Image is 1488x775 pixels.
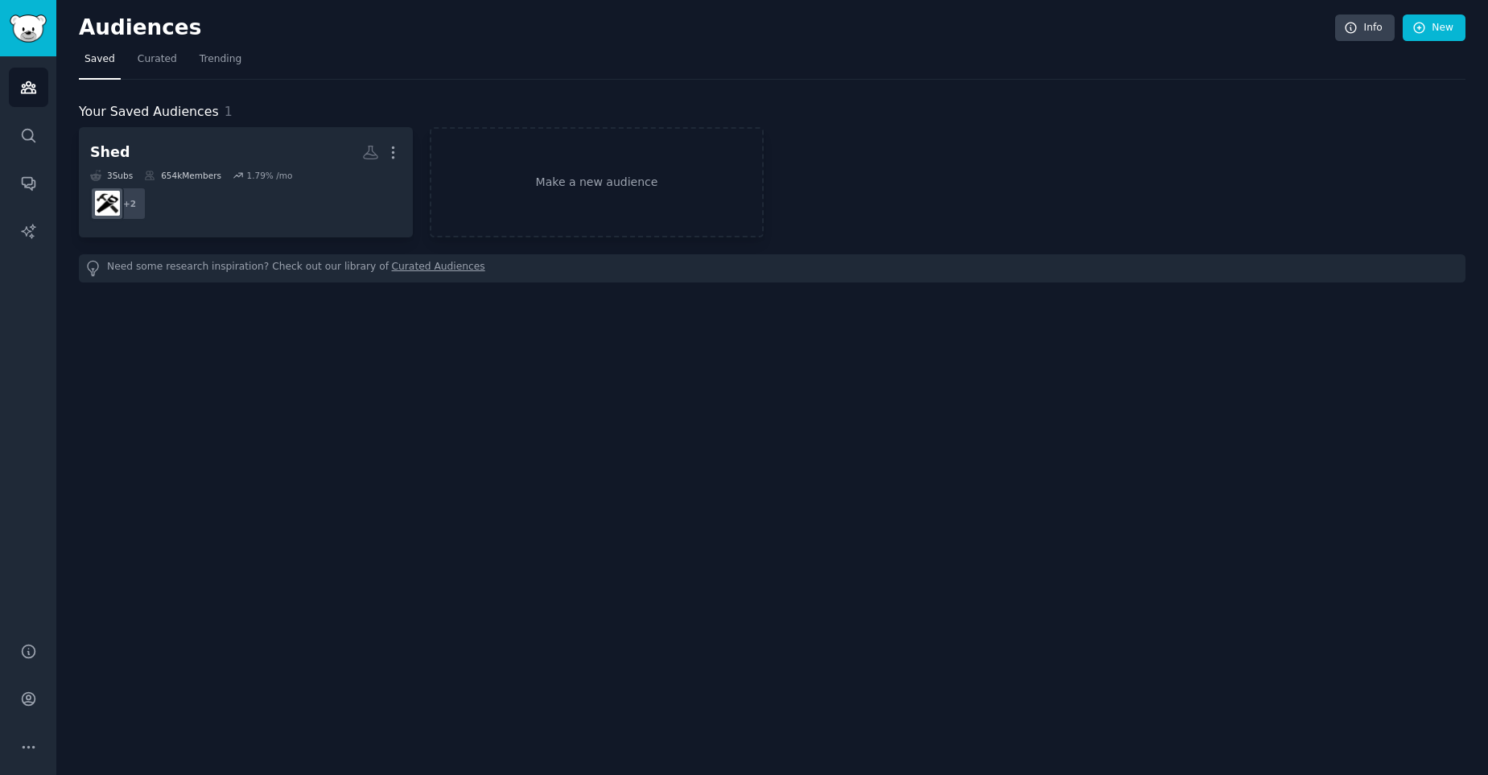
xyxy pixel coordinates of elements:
[200,52,241,67] span: Trending
[79,127,413,237] a: Shed3Subs654kMembers1.79% /mo+2Carpentry
[90,142,130,163] div: Shed
[84,52,115,67] span: Saved
[79,102,219,122] span: Your Saved Audiences
[194,47,247,80] a: Trending
[392,260,485,277] a: Curated Audiences
[138,52,177,67] span: Curated
[225,104,233,119] span: 1
[1403,14,1465,42] a: New
[90,170,133,181] div: 3 Sub s
[1335,14,1395,42] a: Info
[79,15,1335,41] h2: Audiences
[79,254,1465,282] div: Need some research inspiration? Check out our library of
[132,47,183,80] a: Curated
[79,47,121,80] a: Saved
[430,127,764,237] a: Make a new audience
[246,170,292,181] div: 1.79 % /mo
[95,191,120,216] img: Carpentry
[10,14,47,43] img: GummySearch logo
[113,187,146,221] div: + 2
[144,170,221,181] div: 654k Members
